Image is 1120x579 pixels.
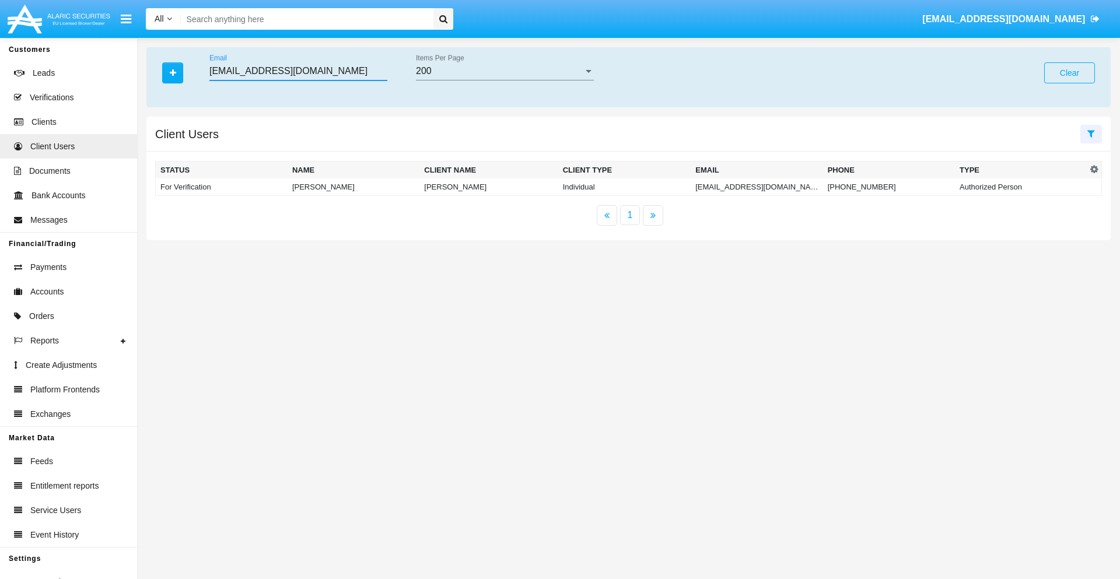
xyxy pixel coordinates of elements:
td: Authorized Person [955,178,1087,196]
td: For Verification [156,178,288,196]
span: Entitlement reports [30,480,99,492]
td: [PHONE_NUMBER] [823,178,955,196]
span: Messages [30,214,68,226]
img: Logo image [6,2,112,36]
span: [EMAIL_ADDRESS][DOMAIN_NAME] [922,14,1085,24]
span: Exchanges [30,408,71,420]
td: [EMAIL_ADDRESS][DOMAIN_NAME] [691,178,822,196]
span: Verifications [30,92,73,104]
a: [EMAIL_ADDRESS][DOMAIN_NAME] [917,3,1105,36]
button: Clear [1044,62,1095,83]
span: Orders [29,310,54,322]
td: [PERSON_NAME] [419,178,558,196]
td: [PERSON_NAME] [288,178,419,196]
span: Event History [30,529,79,541]
a: All [146,13,181,25]
span: Feeds [30,455,53,468]
span: Platform Frontends [30,384,100,396]
span: Reports [30,335,59,347]
span: Documents [29,165,71,177]
span: Client Users [30,141,75,153]
th: Name [288,162,419,179]
span: Clients [32,116,57,128]
th: Type [955,162,1087,179]
th: Email [691,162,822,179]
span: 200 [416,66,432,76]
th: Client Type [558,162,691,179]
th: Client Name [419,162,558,179]
span: Leads [33,67,55,79]
span: All [155,14,164,23]
th: Phone [823,162,955,179]
h5: Client Users [155,129,219,139]
span: Payments [30,261,66,273]
nav: paginator [146,205,1111,226]
input: Search [181,8,429,30]
th: Status [156,162,288,179]
span: Bank Accounts [32,190,86,202]
span: Create Adjustments [26,359,97,371]
span: Service Users [30,504,81,517]
span: Accounts [30,286,64,298]
td: Individual [558,178,691,196]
